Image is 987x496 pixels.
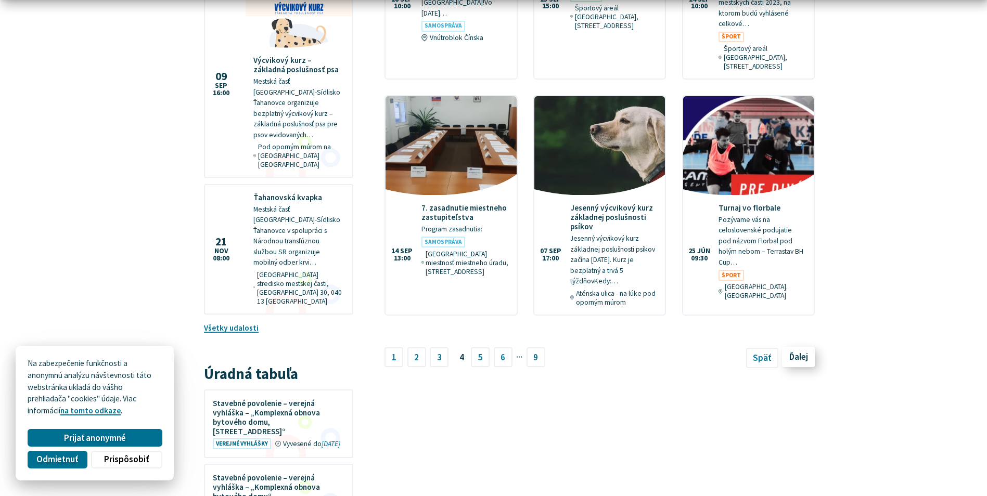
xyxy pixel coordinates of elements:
a: Späť [746,348,778,368]
span: 09:30 [688,255,710,262]
a: Turnaj vo florbale Pozývame vás na celoslovenské podujatie pod názvom Florbal pod holým nebom – T... [683,96,814,308]
span: ··· [516,348,522,366]
span: 14 [391,247,399,255]
span: [GEOGRAPHIC_DATA]. [GEOGRAPHIC_DATA] [725,282,806,300]
a: Ďalej [782,347,815,367]
span: 10:00 [391,3,413,10]
span: Prispôsobiť [104,454,149,465]
span: 07 [540,247,547,255]
span: 17:00 [540,255,561,262]
span: sep [549,247,561,255]
span: Odmietnuť [36,454,78,465]
span: sep [400,247,413,255]
p: Na zabezpečenie funkčnosti a anonymnú analýzu návštevnosti táto webstránka ukladá do vášho prehli... [28,358,162,417]
a: Ťahanovská kvapka Mestská časť [GEOGRAPHIC_DATA]-Sídlisko Ťahanovce v spolupráci s Národnou trans... [205,185,352,314]
a: 3 [430,347,448,367]
a: 9 [527,347,545,367]
span: Vnútroblok Čínska [430,33,483,42]
span: sep [213,82,229,89]
span: Ďalej [789,351,808,363]
span: Športový areál [GEOGRAPHIC_DATA], [STREET_ADDRESS] [575,4,657,30]
a: 2 [407,347,426,367]
a: Všetky udalosti [204,323,259,333]
h4: Výcvikový kurz – základná poslušnosť psa [253,56,344,74]
button: Odmietnuť [28,451,87,468]
span: 4 [453,347,471,367]
span: Šport [719,32,744,43]
p: Pozývame vás na celoslovenské podujatie pod názvom Florbal pod holým nebom – Terrastav BH Cup… [719,215,806,268]
span: 10:00 [689,3,710,10]
span: jún [697,247,710,255]
span: 09 [213,71,229,82]
span: Športový areál [GEOGRAPHIC_DATA], [STREET_ADDRESS] [724,44,806,71]
h4: 7. zasadnutie miestneho zastupiteľstva [421,203,509,222]
span: Späť [753,352,771,363]
p: Program zasadnutia: [421,224,509,235]
a: Jesenný výcvikový kurz základnej poslušnosti psíkov Jesenný výcvikový kurz základnej poslušnosti ... [534,96,665,314]
a: 5 [471,347,490,367]
a: 7. zasadnutie miestneho zastupiteľstva Program zasadnutia: Samospráva[GEOGRAPHIC_DATA] miestnosť ... [386,96,516,283]
span: 13:00 [391,255,413,262]
p: Jesenný výcvikový kurz základnej poslušnosti psíkov začína [DATE]. Kurz je bezplatný a trvá 5 týž... [570,233,658,287]
span: Aténska ulica - na lúke pod oporným múrom [576,289,658,307]
span: Samospráva [421,237,465,247]
button: Prijať anonymné [28,429,162,447]
span: 16:00 [213,89,229,97]
span: 25 [688,247,696,255]
a: 6 [494,347,512,367]
span: Prijať anonymné [64,433,126,443]
a: Stavebné povolenie – verejná vyhláška – „Komplexná obnova bytového domu, [STREET_ADDRESS]“ Verejn... [205,390,352,457]
button: Prispôsobiť [91,451,162,468]
a: na tomto odkaze [60,406,121,415]
p: Mestská časť [GEOGRAPHIC_DATA]-Sídlisko Ťahanovce organizuje bezplatný výcvikový kurz – základná ... [253,76,344,140]
h4: Turnaj vo florbale [719,203,806,213]
span: Samospráva [421,21,465,32]
h4: Jesenný výcvikový kurz základnej poslušnosti psíkov [570,203,658,232]
h3: Úradná tabuľa [204,366,353,382]
span: Šport [719,270,744,281]
a: 1 [384,347,403,367]
span: [GEOGRAPHIC_DATA] miestnosť miestneho úradu, [STREET_ADDRESS] [426,250,508,276]
span: Pod oporným múrom na [GEOGRAPHIC_DATA] [GEOGRAPHIC_DATA] [258,142,344,169]
span: 15:00 [540,3,561,10]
